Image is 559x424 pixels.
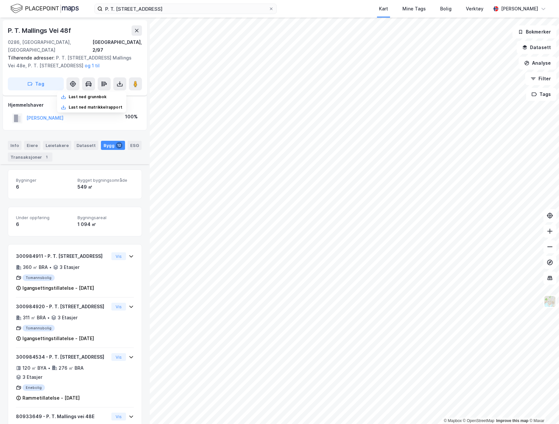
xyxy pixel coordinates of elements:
div: 3 Etasjer [22,373,42,381]
div: Verktøy [466,5,483,13]
div: Kontrollprogram for chat [526,393,559,424]
div: 0286, [GEOGRAPHIC_DATA], [GEOGRAPHIC_DATA] [8,38,92,54]
button: Vis [111,303,126,311]
div: 120 ㎡ BYA [22,364,47,372]
div: • [47,315,50,320]
div: Datasett [74,141,98,150]
span: Bygningsareal [77,215,134,220]
input: Søk på adresse, matrikkel, gårdeiere, leietakere eller personer [103,4,269,14]
button: Tags [526,88,556,101]
div: 1 [43,154,50,160]
span: Under oppføring [16,215,72,220]
a: Mapbox [444,418,462,423]
div: Info [8,141,21,150]
div: 1 094 ㎡ [77,220,134,228]
div: 100% [125,113,138,121]
div: Igangsettingstillatelse - [DATE] [22,284,94,292]
button: Analyse [519,57,556,70]
img: Z [544,295,556,308]
button: Vis [111,353,126,361]
div: 549 ㎡ [77,183,134,191]
div: [GEOGRAPHIC_DATA], 2/97 [92,38,142,54]
button: Bokmerker [512,25,556,38]
div: • [48,365,50,371]
span: Bygget bygningsområde [77,178,134,183]
div: ESG [128,141,142,150]
div: Igangsettingstillatelse - [DATE] [22,335,94,342]
button: Filter [525,72,556,85]
div: Bygg [101,141,125,150]
div: Rammetillatelse - [DATE] [22,394,80,402]
div: 6 [16,183,72,191]
div: 300984920 - P. T. [STREET_ADDRESS] [16,303,109,311]
div: 300984911 - P. T. [STREET_ADDRESS] [16,252,109,260]
div: 6 [16,220,72,228]
div: Bolig [440,5,452,13]
div: Last ned grunnbok [69,94,106,99]
a: OpenStreetMap [463,418,495,423]
div: Transaksjoner [8,152,52,162]
div: 3 Etasjer [58,314,77,322]
span: Tilhørende adresser: [8,55,56,60]
div: 276 ㎡ BRA [59,364,84,372]
div: Kart [379,5,388,13]
div: P. T. Mallings Vei 48f [8,25,72,36]
div: 3 Etasjer [60,263,79,271]
div: Hjemmelshaver [8,101,142,109]
div: 300984534 - P. T. [STREET_ADDRESS] [16,353,109,361]
button: Tag [8,77,64,90]
button: Datasett [517,41,556,54]
div: 360 ㎡ BRA [23,263,48,271]
div: [PERSON_NAME] [501,5,538,13]
div: P. T. [STREET_ADDRESS] Mallings Vei 48e, P. T. [STREET_ADDRESS] [8,54,137,70]
img: logo.f888ab2527a4732fd821a326f86c7f29.svg [10,3,79,14]
div: Eiere [24,141,40,150]
button: Vis [111,252,126,260]
a: Improve this map [496,418,528,423]
button: Vis [111,413,126,420]
div: Leietakere [43,141,71,150]
div: Mine Tags [402,5,426,13]
span: Bygninger [16,178,72,183]
div: 311 ㎡ BRA [23,314,46,322]
div: Last ned matrikkelrapport [69,105,122,110]
div: 12 [116,142,122,149]
div: 80933649 - P. T. Mallings vei 48E [16,413,109,420]
iframe: Chat Widget [526,393,559,424]
div: • [49,265,52,270]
